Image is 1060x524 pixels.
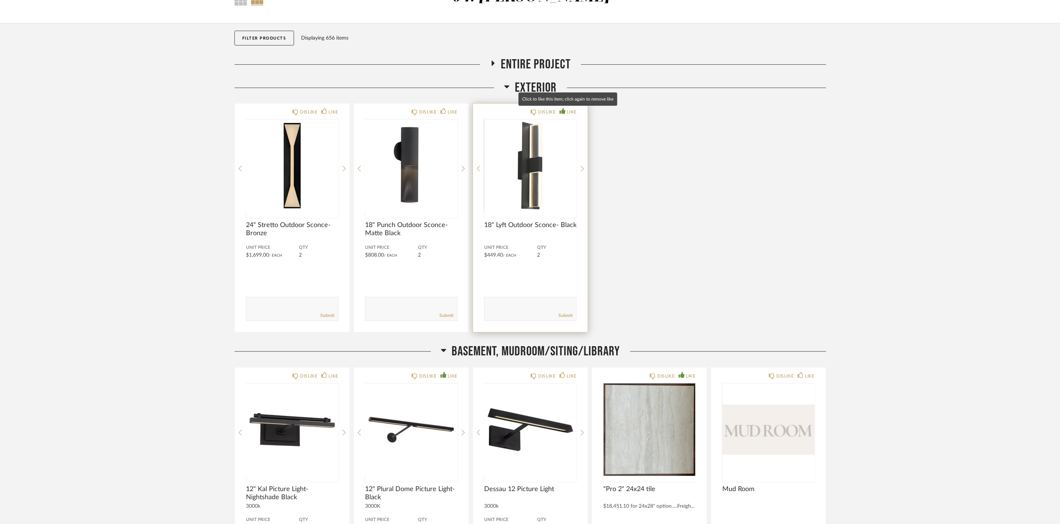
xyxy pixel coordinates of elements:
span: "Pro 2" 24x24 tile [603,485,696,493]
span: Unit Price [365,517,418,523]
div: Displaying 656 items [301,34,823,42]
div: LIKE [567,108,577,116]
img: undefined [365,119,458,212]
span: / Each [503,254,516,257]
span: 12" Plural Dome Picture Light- Black [365,485,458,501]
div: DISLIKE [300,108,317,116]
div: 0 [484,119,577,212]
img: undefined [246,119,338,212]
span: 2 [418,253,421,258]
div: $18,451.10 for 24x28" option.....Freigh... [603,503,696,510]
div: 0 [722,383,815,476]
div: 0 [484,383,577,476]
button: Filter Products [234,31,294,45]
div: LIKE [448,108,458,116]
span: Unit Price [365,245,418,251]
a: Submit [320,312,334,319]
div: 0 [365,119,458,212]
span: QTY [418,517,458,523]
div: 0 [246,119,338,212]
span: Mud Room [722,485,815,493]
div: 3000K [365,503,458,510]
span: $1,699.00 [246,253,269,258]
img: undefined [603,383,696,476]
img: undefined [365,383,458,476]
div: 0 [365,383,458,476]
span: Unit Price [246,245,299,251]
div: DISLIKE [776,372,794,380]
span: QTY [537,517,577,523]
span: QTY [537,245,577,251]
span: 12" Kal Picture Light- Nightshade Black [246,485,338,501]
span: Unit Price [246,517,299,523]
span: Entire Project [501,57,571,72]
div: LIKE [686,372,696,380]
span: / Each [269,254,282,257]
div: DISLIKE [538,372,556,380]
div: 3000k [484,503,577,510]
a: Submit [439,312,453,319]
span: $808.00 [365,253,384,258]
span: QTY [299,517,338,523]
span: QTY [418,245,458,251]
div: LIKE [567,372,577,380]
div: 0 [603,383,696,476]
span: 18" Lyft Outdoor Sconce- Black [484,221,577,229]
span: 24" Stretto Outdoor Sconce- Bronze [246,221,338,237]
span: Unit Price [484,245,537,251]
span: Dessau 12 Picture Light [484,485,577,493]
div: LIKE [448,372,458,380]
span: 2 [537,253,540,258]
div: DISLIKE [300,372,317,380]
div: LIKE [329,372,338,380]
span: $449.40 [484,253,503,258]
div: DISLIKE [538,108,556,116]
img: undefined [722,383,815,476]
span: Basement, Mudroom/Siting/Library [452,344,620,359]
span: Exterior [515,80,557,96]
img: undefined [484,383,577,476]
div: DISLIKE [657,372,675,380]
a: Submit [558,312,573,319]
div: LIKE [329,108,338,116]
div: 3000k [246,503,338,510]
span: QTY [299,245,338,251]
div: LIKE [805,372,815,380]
span: 18" Punch Outdoor Sconce- Matte Black [365,221,458,237]
img: undefined [484,119,577,212]
span: / Each [384,254,397,257]
span: Unit Price [484,517,537,523]
div: 0 [246,383,338,476]
div: DISLIKE [419,108,436,116]
span: 2 [299,253,302,258]
div: DISLIKE [419,372,436,380]
img: undefined [246,383,338,476]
